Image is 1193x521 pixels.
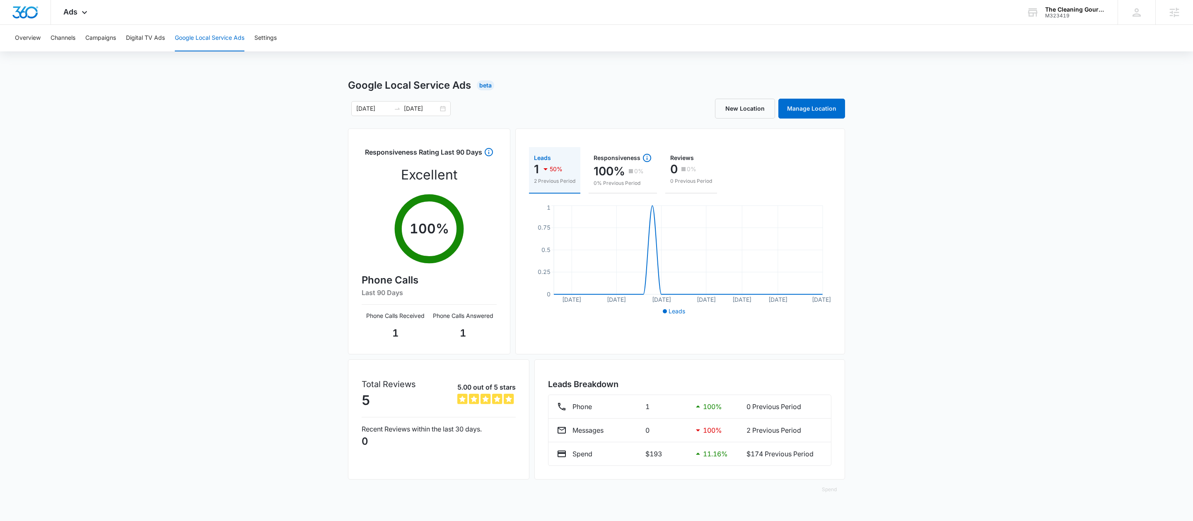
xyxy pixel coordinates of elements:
[356,104,391,113] input: Start date
[1045,6,1106,13] div: account name
[645,425,686,435] p: 0
[175,25,244,51] button: Google Local Service Ads
[572,425,604,435] p: Messages
[394,105,401,112] span: swap-right
[362,378,416,390] p: Total Reviews
[645,449,686,459] p: $193
[670,177,712,185] p: 0 Previous Period
[538,224,551,231] tspan: 0.75
[348,78,471,93] h1: Google Local Service Ads
[746,425,823,435] p: 2 Previous Period
[703,449,728,459] p: 11.16 %
[715,99,775,119] a: New Location
[645,402,686,412] p: 1
[541,246,551,253] tspan: 0.5
[814,480,845,499] button: Spend
[768,296,787,303] tspan: [DATE]
[457,382,516,392] p: 5.00 out of 5 stars
[670,155,712,161] div: Reviews
[563,296,582,303] tspan: [DATE]
[534,155,575,161] div: Leads
[703,425,722,435] p: 100 %
[697,296,716,303] tspan: [DATE]
[652,296,671,303] tspan: [DATE]
[63,7,77,16] span: Ads
[572,402,592,412] p: Phone
[703,402,722,412] p: 100 %
[812,296,831,303] tspan: [DATE]
[594,179,652,187] p: 0% Previous Period
[410,219,449,239] p: 100 %
[670,162,678,176] p: 0
[778,99,845,119] a: Manage Location
[669,308,685,315] span: Leads
[394,105,401,112] span: to
[362,390,416,410] p: 5
[572,449,592,459] p: Spend
[365,147,482,162] h3: Responsiveness Rating Last 90 Days
[1045,13,1106,19] div: account id
[362,424,516,434] p: Recent Reviews within the last 30 days.
[548,378,832,390] h3: Leads Breakdown
[429,311,497,320] p: Phone Calls Answered
[607,296,626,303] tspan: [DATE]
[687,166,696,172] p: 0%
[634,168,644,174] p: 0%
[733,296,752,303] tspan: [DATE]
[547,204,551,211] tspan: 1
[51,25,75,51] button: Channels
[477,80,494,90] div: Beta
[746,449,823,459] p: $174 Previous Period
[362,326,429,341] p: 1
[746,402,823,412] p: 0 Previous Period
[362,288,497,298] h6: Last 90 Days
[429,326,497,341] p: 1
[362,273,497,288] h4: Phone Calls
[85,25,116,51] button: Campaigns
[401,165,457,185] p: Excellent
[362,434,516,449] p: 0
[534,177,575,185] p: 2 Previous Period
[594,165,625,178] p: 100%
[254,25,277,51] button: Settings
[547,291,551,298] tspan: 0
[15,25,41,51] button: Overview
[362,311,429,320] p: Phone Calls Received
[594,153,652,163] div: Responsiveness
[126,25,165,51] button: Digital TV Ads
[404,104,438,113] input: End date
[538,268,551,275] tspan: 0.25
[550,166,563,172] p: 50%
[534,162,539,176] p: 1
